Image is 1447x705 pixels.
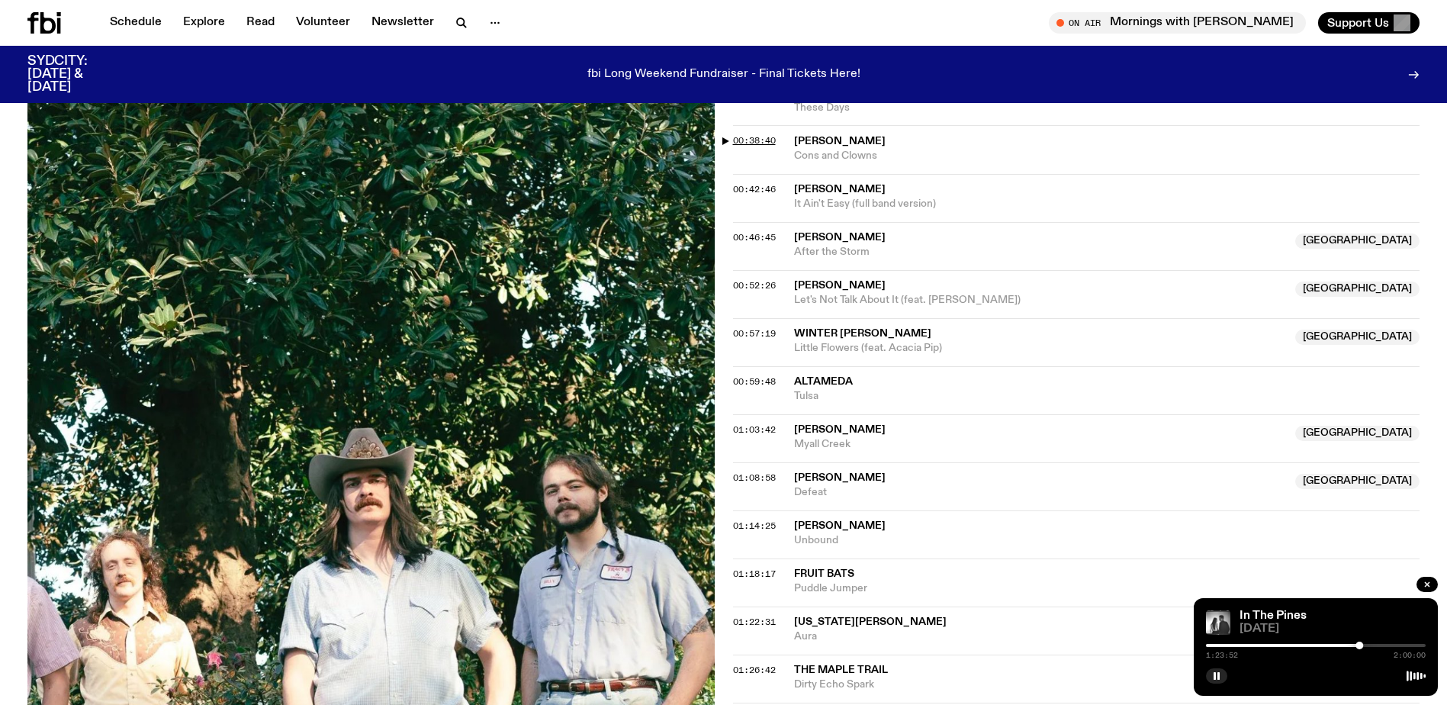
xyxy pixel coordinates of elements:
[733,233,776,242] button: 00:46:45
[794,245,1287,259] span: After the Storm
[1394,652,1426,659] span: 2:00:00
[733,183,776,195] span: 00:42:46
[733,231,776,243] span: 00:46:45
[794,678,1287,692] span: Dirty Echo Spark
[794,665,888,675] span: The Maple Trail
[794,389,1420,404] span: Tulsa
[733,570,776,578] button: 01:18:17
[733,520,776,532] span: 01:14:25
[733,474,776,482] button: 01:08:58
[1295,426,1420,441] span: [GEOGRAPHIC_DATA]
[733,134,776,146] span: 00:38:40
[27,55,125,94] h3: SYDCITY: [DATE] & [DATE]
[287,12,359,34] a: Volunteer
[794,280,886,291] span: [PERSON_NAME]
[794,629,1287,644] span: Aura
[733,137,776,145] button: 00:38:40
[794,520,886,531] span: [PERSON_NAME]
[1295,233,1420,249] span: [GEOGRAPHIC_DATA]
[237,12,284,34] a: Read
[794,149,1420,163] span: Cons and Clowns
[794,197,1420,211] span: It Ain't Easy (full band version)
[101,12,171,34] a: Schedule
[794,376,853,387] span: Altameda
[733,423,776,436] span: 01:03:42
[733,472,776,484] span: 01:08:58
[733,282,776,290] button: 00:52:26
[733,330,776,338] button: 00:57:19
[733,378,776,386] button: 00:59:48
[1049,12,1306,34] button: On AirMornings with [PERSON_NAME]
[733,375,776,388] span: 00:59:48
[733,666,776,674] button: 01:26:42
[794,568,854,579] span: Fruit Bats
[733,616,776,628] span: 01:22:31
[794,293,1287,307] span: Let's Not Talk About It (feat. [PERSON_NAME])
[794,101,1420,115] span: These Days
[794,485,1287,500] span: Defeat
[1295,474,1420,489] span: [GEOGRAPHIC_DATA]
[794,341,1287,356] span: Little Flowers (feat. Acacia Pip)
[733,426,776,434] button: 01:03:42
[1295,330,1420,345] span: [GEOGRAPHIC_DATA]
[587,68,860,82] p: fbi Long Weekend Fundraiser - Final Tickets Here!
[733,664,776,676] span: 01:26:42
[1295,282,1420,297] span: [GEOGRAPHIC_DATA]
[733,185,776,194] button: 00:42:46
[1240,610,1307,622] a: In The Pines
[794,136,886,146] span: [PERSON_NAME]
[362,12,443,34] a: Newsletter
[794,581,1420,596] span: Puddle Jumper
[794,472,886,483] span: [PERSON_NAME]
[174,12,234,34] a: Explore
[1206,652,1238,659] span: 1:23:52
[794,232,886,243] span: [PERSON_NAME]
[733,522,776,530] button: 01:14:25
[1318,12,1420,34] button: Support Us
[1240,623,1426,635] span: [DATE]
[794,184,886,195] span: [PERSON_NAME]
[733,327,776,340] span: 00:57:19
[794,328,931,339] span: Winter [PERSON_NAME]
[794,424,886,435] span: [PERSON_NAME]
[733,568,776,580] span: 01:18:17
[1327,16,1389,30] span: Support Us
[794,437,1287,452] span: Myall Creek
[794,616,947,627] span: [US_STATE][PERSON_NAME]
[794,533,1420,548] span: Unbound
[733,618,776,626] button: 01:22:31
[733,279,776,291] span: 00:52:26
